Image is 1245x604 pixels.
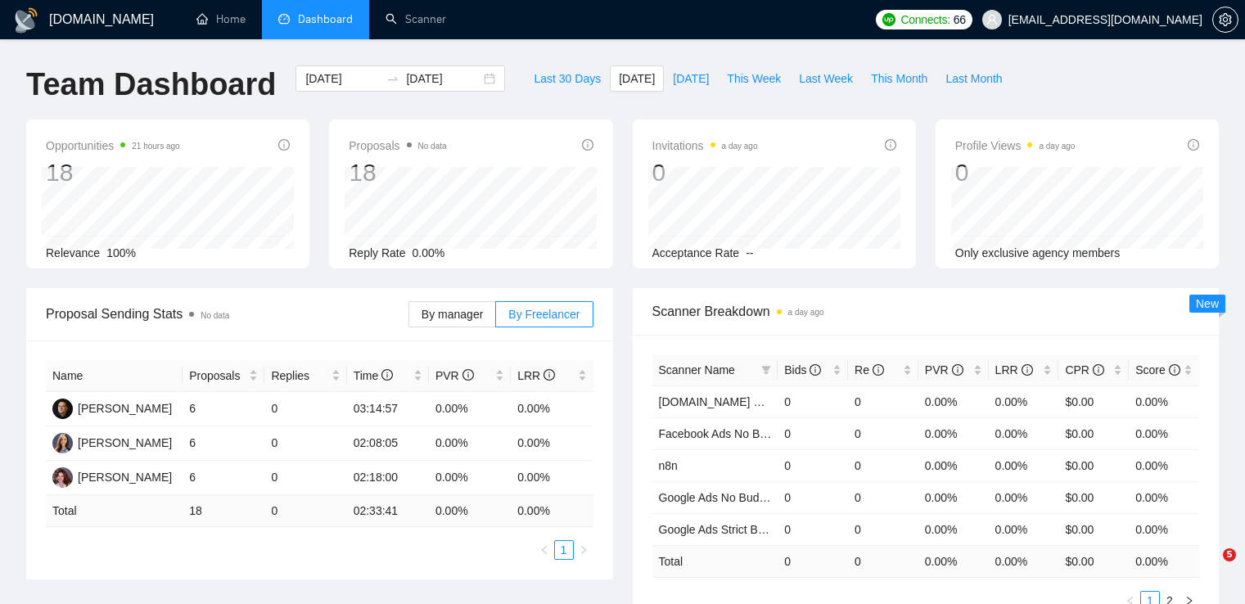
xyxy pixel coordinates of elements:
[788,308,824,317] time: a day ago
[429,392,511,426] td: 0.00%
[848,545,918,577] td: 0
[952,364,963,376] span: info-circle
[727,70,781,88] span: This Week
[778,513,848,545] td: 0
[189,367,246,385] span: Proposals
[435,369,474,382] span: PVR
[989,513,1059,545] td: 0.00%
[278,13,290,25] span: dashboard
[579,545,589,555] span: right
[525,65,610,92] button: Last 30 Days
[201,311,229,320] span: No data
[1058,513,1129,545] td: $0.00
[778,481,848,513] td: 0
[26,65,276,104] h1: Team Dashboard
[349,136,446,156] span: Proposals
[1129,545,1199,577] td: 0.00 %
[278,139,290,151] span: info-circle
[1129,449,1199,481] td: 0.00%
[761,365,771,375] span: filter
[78,399,172,417] div: [PERSON_NAME]
[873,364,884,376] span: info-circle
[1093,364,1104,376] span: info-circle
[1135,363,1180,376] span: Score
[778,545,848,577] td: 0
[1213,13,1238,26] span: setting
[784,363,821,376] span: Bids
[386,12,446,26] a: searchScanner
[918,545,989,577] td: 0.00 %
[989,481,1059,513] td: 0.00%
[1196,297,1219,310] span: New
[659,395,922,408] a: [DOMAIN_NAME] & other tools - [PERSON_NAME]
[1212,13,1238,26] a: setting
[183,360,264,392] th: Proposals
[986,14,998,25] span: user
[554,540,574,560] li: 1
[305,70,380,88] input: Start date
[1039,142,1075,151] time: a day ago
[918,385,989,417] td: 0.00%
[264,495,346,527] td: 0
[183,392,264,426] td: 6
[900,11,950,29] span: Connects:
[1169,364,1180,376] span: info-circle
[659,459,678,472] a: n8n
[381,369,393,381] span: info-circle
[264,461,346,495] td: 0
[1058,449,1129,481] td: $0.00
[271,367,327,385] span: Replies
[652,157,758,188] div: 0
[347,461,429,495] td: 02:18:00
[1129,513,1199,545] td: 0.00%
[1058,417,1129,449] td: $0.00
[52,401,172,414] a: DS[PERSON_NAME]
[347,392,429,426] td: 03:14:57
[664,65,718,92] button: [DATE]
[511,461,593,495] td: 0.00%
[918,417,989,449] td: 0.00%
[799,70,853,88] span: Last Week
[183,426,264,461] td: 6
[413,246,445,259] span: 0.00%
[349,246,405,259] span: Reply Rate
[52,470,172,483] a: LY[PERSON_NAME]
[46,246,100,259] span: Relevance
[659,523,787,536] a: Google Ads Strict Budget
[652,301,1200,322] span: Scanner Breakdown
[848,385,918,417] td: 0
[52,467,73,488] img: LY
[722,142,758,151] time: a day ago
[619,70,655,88] span: [DATE]
[52,435,172,448] a: IV[PERSON_NAME]
[13,7,39,34] img: logo
[534,70,601,88] span: Last 30 Days
[264,392,346,426] td: 0
[989,417,1059,449] td: 0.00%
[1129,481,1199,513] td: 0.00%
[673,70,709,88] span: [DATE]
[918,449,989,481] td: 0.00%
[1188,139,1199,151] span: info-circle
[652,545,778,577] td: Total
[945,70,1002,88] span: Last Month
[46,495,183,527] td: Total
[882,13,895,26] img: upwork-logo.png
[989,545,1059,577] td: 0.00 %
[429,461,511,495] td: 0.00%
[955,246,1121,259] span: Only exclusive agency members
[264,426,346,461] td: 0
[790,65,862,92] button: Last Week
[862,65,936,92] button: This Month
[511,392,593,426] td: 0.00%
[347,495,429,527] td: 02:33:41
[574,540,593,560] li: Next Page
[264,360,346,392] th: Replies
[46,304,408,324] span: Proposal Sending Stats
[746,246,753,259] span: --
[422,308,483,321] span: By manager
[511,426,593,461] td: 0.00%
[848,417,918,449] td: 0
[429,426,511,461] td: 0.00%
[925,363,963,376] span: PVR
